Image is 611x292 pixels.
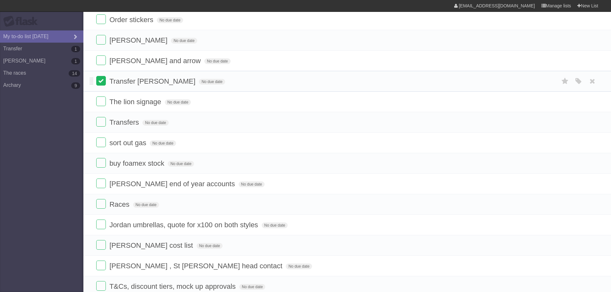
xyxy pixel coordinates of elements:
span: [PERSON_NAME] cost list [109,241,194,249]
span: No due date [171,38,197,44]
span: No due date [204,58,230,64]
div: Flask [3,16,42,27]
span: T&Cs, discount tiers, mock up approvals [109,282,237,290]
label: Star task [559,76,571,87]
span: [PERSON_NAME] and arrow [109,57,202,65]
label: Done [96,14,106,24]
span: No due date [239,181,265,187]
span: No due date [197,243,223,249]
span: Transfer [PERSON_NAME] [109,77,197,85]
label: Done [96,281,106,291]
label: Done [96,76,106,86]
label: Done [96,240,106,250]
span: [PERSON_NAME] end of year accounts [109,180,236,188]
span: Jordan umbrellas, quote for x100 on both styles [109,221,260,229]
span: Transfers [109,118,140,126]
span: sort out gas [109,139,148,147]
span: No due date [168,161,194,167]
span: No due date [199,79,225,85]
label: Done [96,35,106,45]
b: 1 [71,46,80,52]
label: Done [96,96,106,106]
span: No due date [150,140,176,146]
label: Done [96,199,106,209]
span: [PERSON_NAME] [109,36,169,44]
label: Done [96,117,106,127]
b: 1 [71,58,80,64]
label: Done [96,138,106,147]
span: Races [109,200,131,208]
label: Done [96,261,106,270]
label: Done [96,158,106,168]
span: No due date [142,120,168,126]
span: [PERSON_NAME] , St [PERSON_NAME] head contact [109,262,284,270]
span: The lion signage [109,98,163,106]
span: No due date [286,263,312,269]
b: 9 [71,82,80,89]
span: buy foamex stock [109,159,166,167]
span: No due date [133,202,159,208]
label: Done [96,220,106,229]
label: Done [96,55,106,65]
b: 14 [69,70,80,77]
span: No due date [262,222,288,228]
label: Done [96,179,106,188]
span: No due date [239,284,265,290]
span: No due date [157,17,183,23]
span: No due date [165,99,191,105]
span: Order stickers [109,16,155,24]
